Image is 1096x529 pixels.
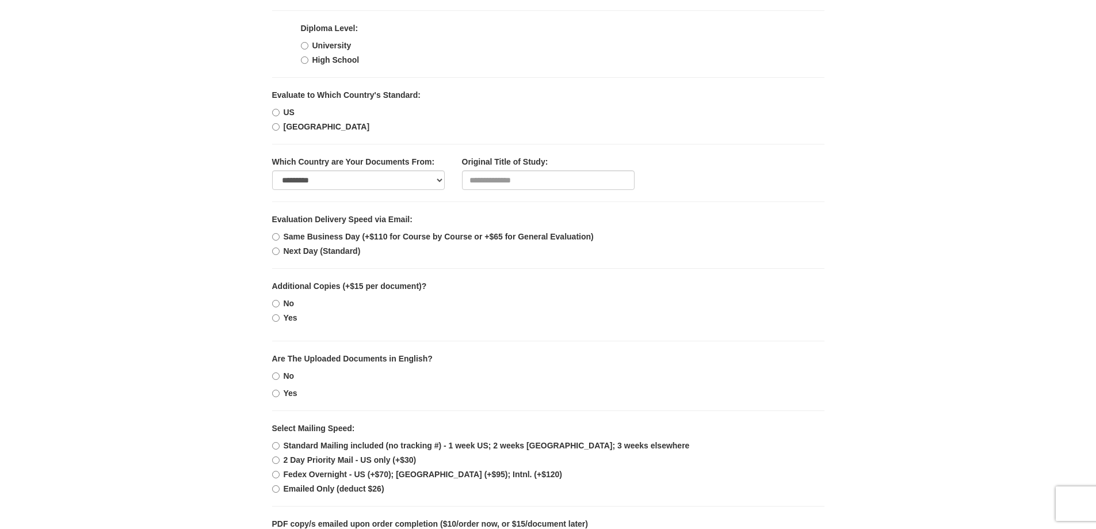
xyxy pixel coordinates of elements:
b: Diploma Level: [301,24,358,33]
b: [GEOGRAPHIC_DATA] [284,122,370,131]
b: Fedex Overnight - US (+$70); [GEOGRAPHIC_DATA] (+$95); Intnl. (+$120) [284,470,563,479]
input: Emailed Only (deduct $26) [272,485,280,493]
input: Yes [272,390,280,397]
input: Standard Mailing included (no tracking #) - 1 week US; 2 weeks [GEOGRAPHIC_DATA]; 3 weeks elsewhere [272,442,280,450]
b: Next Day (Standard) [284,246,361,256]
b: Select Mailing Speed: [272,424,355,433]
input: University [301,42,308,50]
label: Original Title of Study: [462,156,548,168]
input: No [272,300,280,307]
input: 2 Day Priority Mail - US only (+$30) [272,456,280,464]
iframe: LiveChat chat widget [870,118,1096,529]
b: No [284,299,295,308]
label: Which Country are Your Documents From: [272,156,435,168]
b: Emailed Only (deduct $26) [284,484,384,493]
b: Same Business Day (+$110 for Course by Course or +$65 for General Evaluation) [284,232,594,241]
input: High School [301,56,308,64]
input: Fedex Overnight - US (+$70); [GEOGRAPHIC_DATA] (+$95); Intnl. (+$120) [272,471,280,478]
input: Next Day (Standard) [272,248,280,255]
b: Evaluation Delivery Speed via Email: [272,215,413,224]
input: US [272,109,280,116]
b: Are The Uploaded Documents in English? [272,354,433,363]
input: No [272,372,280,380]
input: Same Business Day (+$110 for Course by Course or +$65 for General Evaluation) [272,233,280,241]
b: PDF copy/s emailed upon order completion ($10/order now, or $15/document later) [272,519,588,528]
input: Yes [272,314,280,322]
b: 2 Day Priority Mail - US only (+$30) [284,455,417,465]
input: [GEOGRAPHIC_DATA] [272,123,280,131]
b: Evaluate to Which Country's Standard: [272,90,421,100]
b: No [284,371,295,380]
b: Additional Copies (+$15 per document)? [272,281,427,291]
b: Yes [284,389,297,398]
b: University [312,41,352,50]
b: Standard Mailing included (no tracking #) - 1 week US; 2 weeks [GEOGRAPHIC_DATA]; 3 weeks elsewhere [284,441,690,450]
b: Yes [284,313,297,322]
b: US [284,108,295,117]
b: High School [312,55,360,64]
